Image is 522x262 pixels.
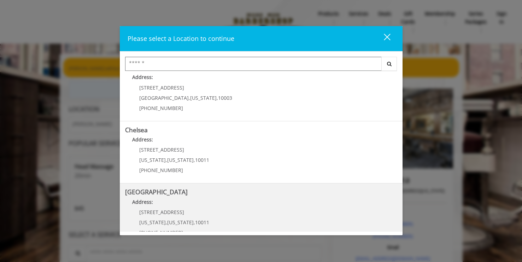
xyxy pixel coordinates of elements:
[125,57,382,71] input: Search Center
[132,74,153,80] b: Address:
[125,57,397,74] div: Center Select
[132,136,153,143] b: Address:
[139,105,183,111] span: [PHONE_NUMBER]
[371,31,395,46] button: close dialog
[128,34,234,43] span: Please select a Location to continue
[217,95,218,101] span: ,
[195,157,209,163] span: 10011
[139,219,166,226] span: [US_STATE]
[218,95,232,101] span: 10003
[166,157,167,163] span: ,
[139,209,184,215] span: [STREET_ADDRESS]
[125,188,188,196] b: [GEOGRAPHIC_DATA]
[139,84,184,91] span: [STREET_ADDRESS]
[166,219,167,226] span: ,
[139,167,183,173] span: [PHONE_NUMBER]
[195,219,209,226] span: 10011
[189,95,190,101] span: ,
[139,146,184,153] span: [STREET_ADDRESS]
[132,199,153,205] b: Address:
[194,157,195,163] span: ,
[125,126,148,134] b: Chelsea
[167,219,194,226] span: [US_STATE]
[194,219,195,226] span: ,
[167,157,194,163] span: [US_STATE]
[190,95,217,101] span: [US_STATE]
[139,157,166,163] span: [US_STATE]
[376,33,390,44] div: close dialog
[139,229,183,236] span: [PHONE_NUMBER]
[385,61,393,66] i: Search button
[139,95,189,101] span: [GEOGRAPHIC_DATA]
